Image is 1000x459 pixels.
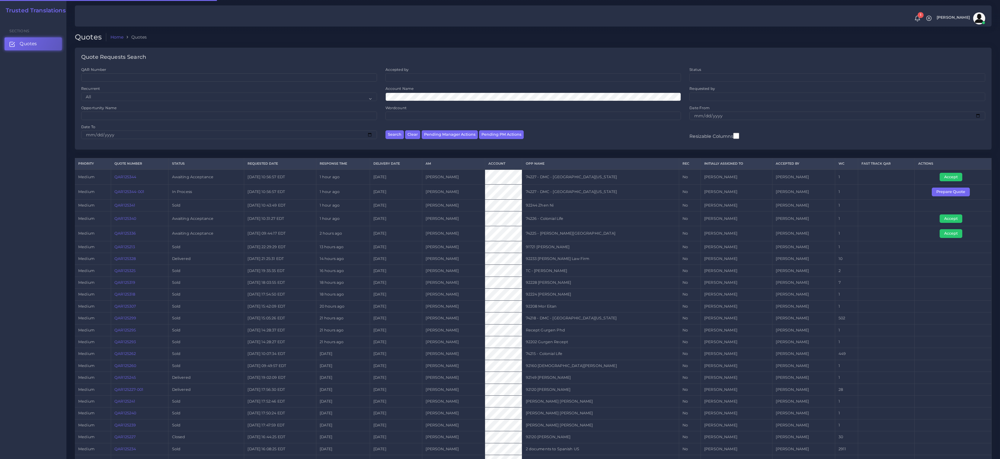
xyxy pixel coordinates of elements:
[422,372,485,384] td: [PERSON_NAME]
[679,185,701,199] td: No
[2,7,66,14] a: Trusted Translations
[679,300,701,312] td: No
[244,300,316,312] td: [DATE] 15:42:09 EDT
[835,372,858,384] td: 1
[370,277,422,288] td: [DATE]
[772,199,835,211] td: [PERSON_NAME]
[78,268,94,273] span: medium
[244,253,316,265] td: [DATE] 21:25:31 EDT
[244,199,316,211] td: [DATE] 10:43:49 EDT
[316,419,370,431] td: [DATE]
[168,324,244,336] td: Sold
[422,300,485,312] td: [PERSON_NAME]
[679,211,701,226] td: No
[78,375,94,380] span: medium
[835,253,858,265] td: 10
[244,241,316,253] td: [DATE] 22:29:29 EDT
[522,348,679,360] td: 74215 - Colonial Life
[940,231,966,236] a: Accept
[244,360,316,372] td: [DATE] 09:49:57 EDT
[244,226,316,241] td: [DATE] 09:44:17 EDT
[701,169,772,185] td: [PERSON_NAME]
[244,336,316,348] td: [DATE] 14:28:27 EDT
[422,211,485,226] td: [PERSON_NAME]
[772,241,835,253] td: [PERSON_NAME]
[168,360,244,372] td: Sold
[479,130,524,139] button: Pending PM Actions
[78,256,94,261] span: medium
[701,158,772,169] th: Initially Assigned to
[679,312,701,324] td: No
[114,216,136,221] a: QAR125340
[679,226,701,241] td: No
[316,253,370,265] td: 14 hours ago
[772,372,835,384] td: [PERSON_NAME]
[78,411,94,415] span: medium
[370,300,422,312] td: [DATE]
[835,360,858,372] td: 1
[370,324,422,336] td: [DATE]
[422,169,485,185] td: [PERSON_NAME]
[835,241,858,253] td: 1
[701,348,772,360] td: [PERSON_NAME]
[772,348,835,360] td: [PERSON_NAME]
[370,241,422,253] td: [DATE]
[78,340,94,344] span: medium
[168,226,244,241] td: Awaiting Acceptance
[244,372,316,384] td: [DATE] 19:02:09 EDT
[701,226,772,241] td: [PERSON_NAME]
[522,300,679,312] td: 92208 Mor Eitan
[679,336,701,348] td: No
[244,324,316,336] td: [DATE] 14:28:37 EDT
[78,316,94,320] span: medium
[679,324,701,336] td: No
[772,336,835,348] td: [PERSON_NAME]
[114,399,135,404] a: QAR125241
[244,277,316,288] td: [DATE] 18:03:55 EDT
[522,158,679,169] th: Opp Name
[244,384,316,395] td: [DATE] 17:56:30 EDT
[370,419,422,431] td: [DATE]
[110,34,124,40] a: Home
[835,407,858,419] td: 1
[522,289,679,300] td: 92224 [PERSON_NAME]
[114,256,136,261] a: QAR125328
[385,67,409,72] label: Accepted by
[370,372,422,384] td: [DATE]
[522,395,679,407] td: [PERSON_NAME] [PERSON_NAME]
[316,169,370,185] td: 1 hour ago
[772,226,835,241] td: [PERSON_NAME]
[679,372,701,384] td: No
[915,158,992,169] th: Actions
[78,399,94,404] span: medium
[78,387,94,392] span: medium
[370,185,422,199] td: [DATE]
[316,312,370,324] td: 21 hours ago
[772,300,835,312] td: [PERSON_NAME]
[168,348,244,360] td: Sold
[422,265,485,277] td: [PERSON_NAME]
[679,384,701,395] td: No
[835,185,858,199] td: 1
[114,304,136,309] a: QAR125307
[316,277,370,288] td: 18 hours ago
[244,185,316,199] td: [DATE] 10:56:57 EDT
[316,265,370,277] td: 16 hours ago
[772,360,835,372] td: [PERSON_NAME]
[78,189,94,194] span: medium
[316,300,370,312] td: 20 hours ago
[316,158,370,169] th: Response Time
[835,226,858,241] td: 1
[168,312,244,324] td: Sold
[940,229,962,238] button: Accept
[422,395,485,407] td: [PERSON_NAME]
[244,211,316,226] td: [DATE] 10:31:27 EDT
[701,277,772,288] td: [PERSON_NAME]
[772,185,835,199] td: [PERSON_NAME]
[937,16,970,20] span: [PERSON_NAME]
[244,395,316,407] td: [DATE] 17:52:46 EDT
[679,360,701,372] td: No
[934,12,987,24] a: [PERSON_NAME]avatar
[701,324,772,336] td: [PERSON_NAME]
[522,372,679,384] td: 92149 [PERSON_NAME]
